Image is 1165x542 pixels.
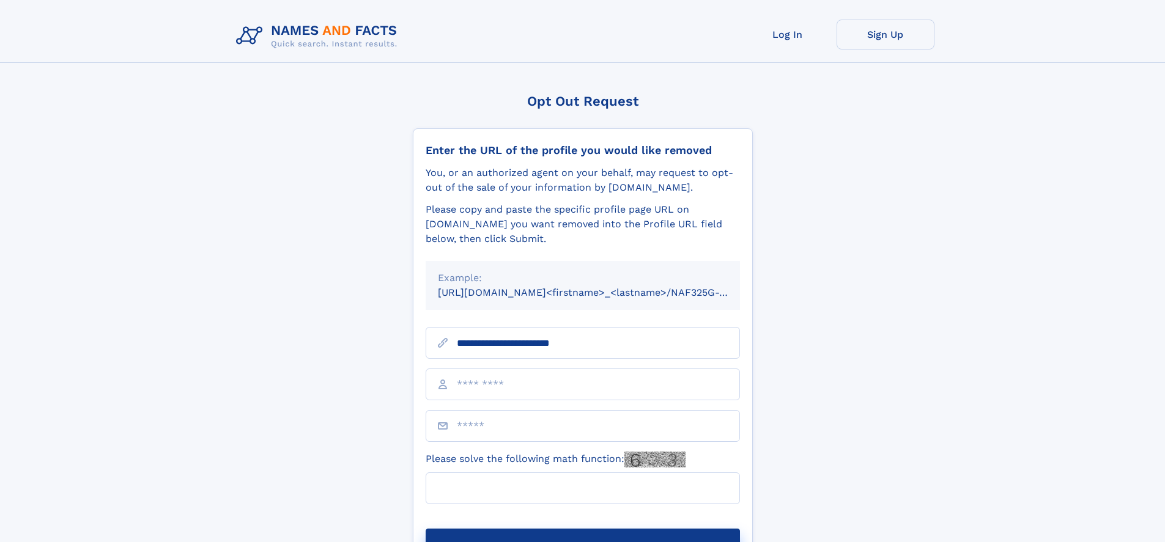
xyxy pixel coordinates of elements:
small: [URL][DOMAIN_NAME]<firstname>_<lastname>/NAF325G-xxxxxxxx [438,287,763,298]
label: Please solve the following math function: [426,452,686,467]
a: Sign Up [837,20,934,49]
img: Logo Names and Facts [231,20,407,53]
div: Please copy and paste the specific profile page URL on [DOMAIN_NAME] you want removed into the Pr... [426,202,740,246]
div: You, or an authorized agent on your behalf, may request to opt-out of the sale of your informatio... [426,166,740,195]
div: Opt Out Request [413,93,753,109]
a: Log In [739,20,837,49]
div: Example: [438,271,728,285]
div: Enter the URL of the profile you would like removed [426,144,740,157]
